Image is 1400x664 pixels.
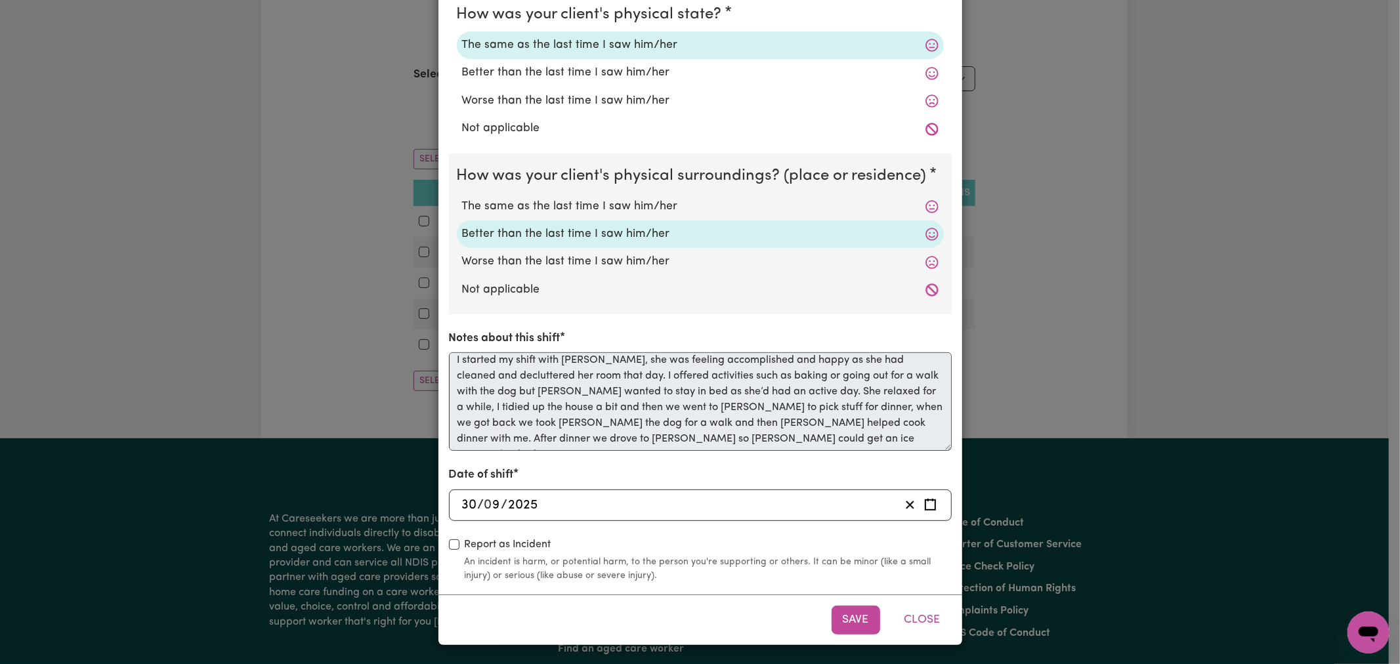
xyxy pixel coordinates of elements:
label: Worse than the last time I saw him/her [462,253,939,270]
span: 0 [484,499,492,512]
input: ---- [508,495,539,515]
input: -- [485,495,501,515]
label: The same as the last time I saw him/her [462,37,939,54]
input: -- [461,495,478,515]
legend: How was your client's physical state? [457,3,727,26]
label: Not applicable [462,281,939,299]
iframe: Button to launch messaging window [1347,612,1389,654]
label: Worse than the last time I saw him/her [462,93,939,110]
span: / [501,498,508,512]
button: Clear date of shift [900,495,920,515]
label: Notes about this shift [449,330,561,347]
button: Save [832,606,880,634]
small: An incident is harm, or potential harm, to the person you're supporting or others. It can be mino... [465,555,952,583]
button: Close [893,606,952,634]
label: Report as Incident [465,537,551,552]
legend: How was your client's physical surroundings? (place or residence) [457,164,932,188]
textarea: I started my shift with [PERSON_NAME], she was feeling accomplished and happy as she had cleaned ... [449,352,952,451]
label: The same as the last time I saw him/her [462,198,939,215]
button: Enter the date of shift [920,495,941,515]
span: / [478,498,484,512]
label: Not applicable [462,120,939,137]
label: Date of shift [449,467,514,484]
label: Better than the last time I saw him/her [462,64,939,81]
label: Better than the last time I saw him/her [462,226,939,243]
